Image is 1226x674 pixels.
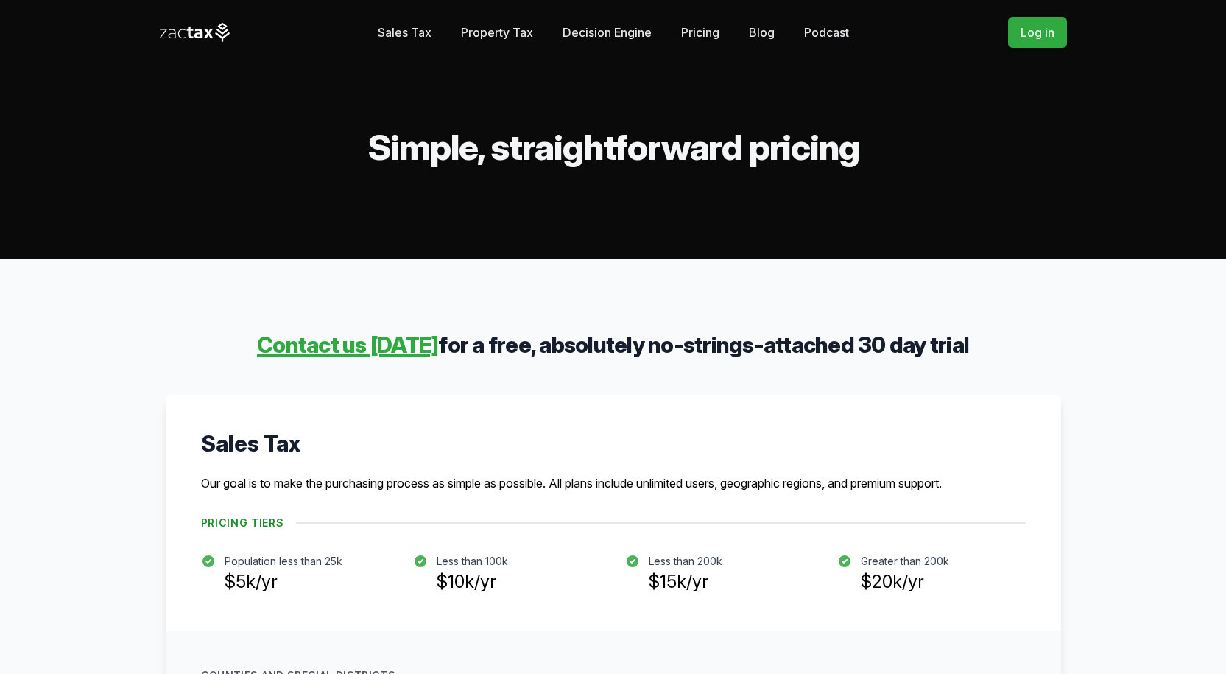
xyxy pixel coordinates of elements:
h4: Pricing Tiers [201,516,296,530]
p: Greater than 200k [861,554,949,569]
p: Less than 100k [437,554,508,569]
p: Population less than 25k [225,554,342,569]
h3: $15k/yr [649,569,722,595]
p: Our goal is to make the purchasing process as simple as possible. All plans include unlimited use... [201,474,1026,492]
a: Contact us [DATE] [257,331,438,358]
a: Decision Engine [563,18,652,47]
h3: $10k/yr [437,569,508,595]
a: Podcast [804,18,849,47]
h3: Sales Tax [201,430,1026,457]
a: Pricing [681,18,719,47]
h3: $5k/yr [225,569,342,595]
a: Blog [749,18,775,47]
p: Less than 200k [649,554,722,569]
a: Property Tax [461,18,533,47]
h2: Simple, straightforward pricing [160,130,1067,165]
h3: for a free, absolutely no-strings-attached 30 day trial [166,330,1061,359]
a: Log in [1008,17,1067,48]
a: Sales Tax [378,18,431,47]
h3: $20k/yr [861,569,949,595]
